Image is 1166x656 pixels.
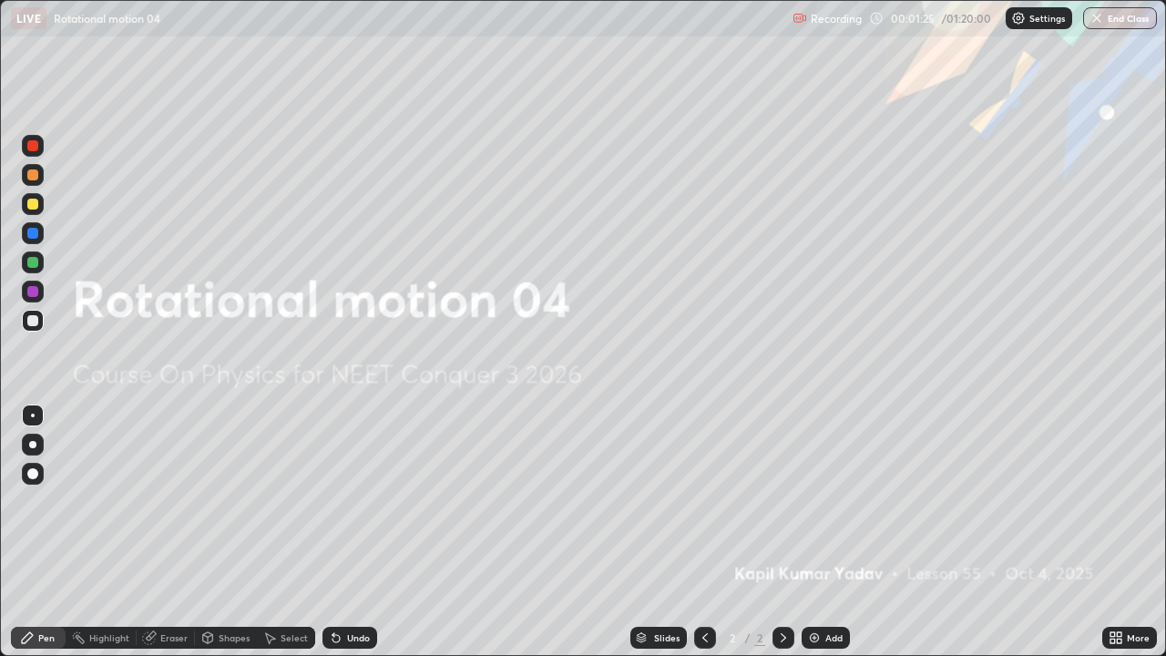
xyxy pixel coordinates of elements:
div: 2 [723,632,742,643]
p: Settings [1029,14,1065,23]
p: LIVE [16,11,41,26]
img: add-slide-button [807,630,822,645]
p: Rotational motion 04 [54,11,160,26]
div: Slides [654,633,680,642]
div: Undo [347,633,370,642]
div: Eraser [160,633,188,642]
div: Highlight [89,633,129,642]
button: End Class [1083,7,1157,29]
div: / [745,632,751,643]
p: Recording [811,12,862,26]
div: Pen [38,633,55,642]
div: Select [281,633,308,642]
div: 2 [754,630,765,646]
div: Shapes [219,633,250,642]
img: recording.375f2c34.svg [793,11,807,26]
div: More [1127,633,1150,642]
img: end-class-cross [1089,11,1104,26]
img: class-settings-icons [1011,11,1026,26]
div: Add [825,633,843,642]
